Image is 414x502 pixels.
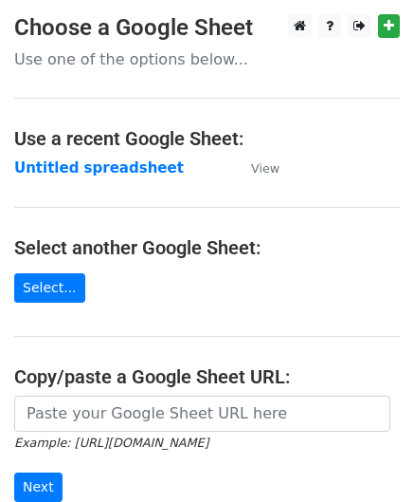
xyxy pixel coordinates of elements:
p: Use one of the options below... [14,49,400,69]
small: View [251,161,279,176]
h4: Use a recent Google Sheet: [14,127,400,150]
a: Untitled spreadsheet [14,159,184,177]
a: View [232,159,279,177]
small: Example: [URL][DOMAIN_NAME] [14,436,208,450]
input: Paste your Google Sheet URL here [14,396,390,432]
h4: Copy/paste a Google Sheet URL: [14,365,400,388]
h3: Choose a Google Sheet [14,14,400,42]
a: Select... [14,273,85,303]
h4: Select another Google Sheet: [14,236,400,259]
input: Next [14,473,63,502]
